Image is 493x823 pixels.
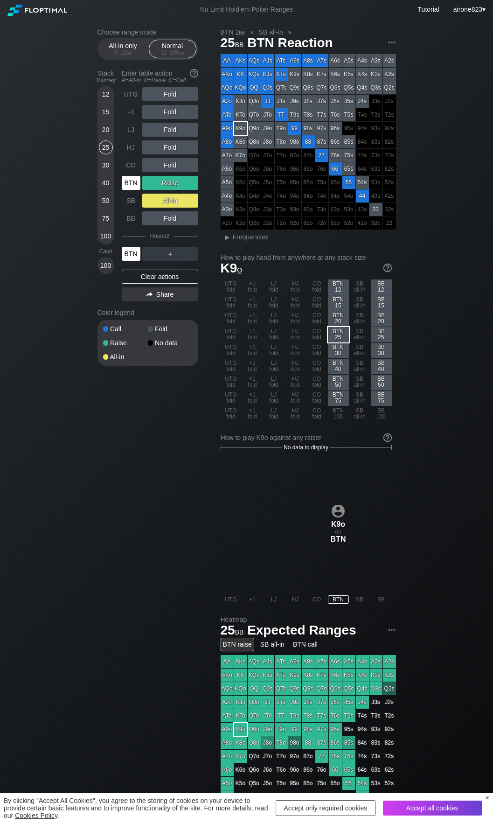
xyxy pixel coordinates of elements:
[264,359,285,374] div: LJ fold
[264,295,285,311] div: LJ fold
[15,812,57,819] a: Cookies Policy
[234,122,247,135] div: K9o
[329,81,342,94] div: Q6s
[142,123,198,137] div: Fold
[356,54,369,67] div: A4s
[288,149,301,162] div: 100% fold in prior round
[248,81,261,94] div: QQ
[329,95,342,108] div: J6s
[122,77,198,84] div: A=All-in R=Raise C=Call
[315,108,328,121] div: T7s
[302,68,315,81] div: K8s
[234,108,247,121] div: KTo
[248,135,261,148] div: Q8o
[142,211,198,225] div: Fold
[189,68,199,78] img: help.32db89a4.svg
[221,122,234,135] div: A9o
[329,68,342,81] div: K6s
[369,203,382,216] div: 33
[329,216,342,230] div: 100% fold in prior round
[261,108,274,121] div: JTo
[234,216,247,230] div: 100% fold in prior round
[142,140,198,154] div: Fold
[383,162,396,175] div: 100% fold in prior round
[104,49,143,56] div: 5 – 12
[221,81,234,94] div: AQo
[371,311,392,327] div: BB 20
[248,122,261,135] div: Q9o
[221,216,234,230] div: 100% fold in prior round
[328,359,349,374] div: BTN 40
[99,258,113,272] div: 100
[356,162,369,175] div: 100% fold in prior round
[248,216,261,230] div: 100% fold in prior round
[219,36,245,51] span: 25
[275,108,288,121] div: TT
[235,39,244,49] span: bb
[306,359,327,374] div: CO fold
[122,105,140,119] div: +1
[342,135,355,148] div: 85s
[349,311,370,327] div: SB all-in
[221,327,242,342] div: UTG fold
[315,189,328,202] div: 100% fold in prior round
[94,77,118,84] div: Tourney
[239,28,245,36] span: bb
[387,37,397,48] img: ellipsis.fd386fe8.svg
[221,189,234,202] div: A4o
[248,68,261,81] div: KQs
[369,176,382,189] div: 100% fold in prior round
[342,189,355,202] div: 100% fold in prior round
[288,162,301,175] div: 100% fold in prior round
[302,176,315,189] div: 100% fold in prior round
[383,216,396,230] div: 100% fold in prior round
[221,108,234,121] div: ATo
[342,81,355,94] div: Q5s
[302,108,315,121] div: T8s
[275,189,288,202] div: 100% fold in prior round
[285,359,306,374] div: HJ fold
[242,359,263,374] div: +1 fold
[306,311,327,327] div: CO fold
[328,311,349,327] div: BTN 20
[142,158,198,172] div: Fold
[242,375,263,390] div: +1 fold
[342,122,355,135] div: 100% fold in prior round
[237,264,242,274] span: o
[221,359,242,374] div: UTG fold
[383,801,482,816] div: Accept all cookies
[122,158,140,172] div: CO
[99,194,113,208] div: 50
[261,135,274,148] div: J8o
[264,375,285,390] div: LJ fold
[329,54,342,67] div: A6s
[342,203,355,216] div: 100% fold in prior round
[221,279,242,295] div: UTG fold
[302,95,315,108] div: J8s
[242,343,263,358] div: +1 fold
[349,295,370,311] div: SB all-in
[329,189,342,202] div: 100% fold in prior round
[148,326,193,332] div: Fold
[288,81,301,94] div: Q9s
[342,108,355,121] div: T5s
[186,6,307,15] div: No Limit Hold’em Poker Ranges
[261,149,274,162] div: 100% fold in prior round
[234,162,247,175] div: 100% fold in prior round
[383,176,396,189] div: 100% fold in prior round
[242,279,263,295] div: +1 fold
[371,295,392,311] div: BB 15
[288,189,301,202] div: 100% fold in prior round
[285,279,306,295] div: HJ fold
[328,279,349,295] div: BTN 12
[285,327,306,342] div: HJ fold
[127,49,132,56] span: bb
[275,203,288,216] div: 100% fold in prior round
[219,28,247,36] span: BTN 2
[122,66,198,87] div: Enter table action
[342,68,355,81] div: K5s
[356,216,369,230] div: 100% fold in prior round
[371,279,392,295] div: BB 12
[383,189,396,202] div: 100% fold in prior round
[99,158,113,172] div: 30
